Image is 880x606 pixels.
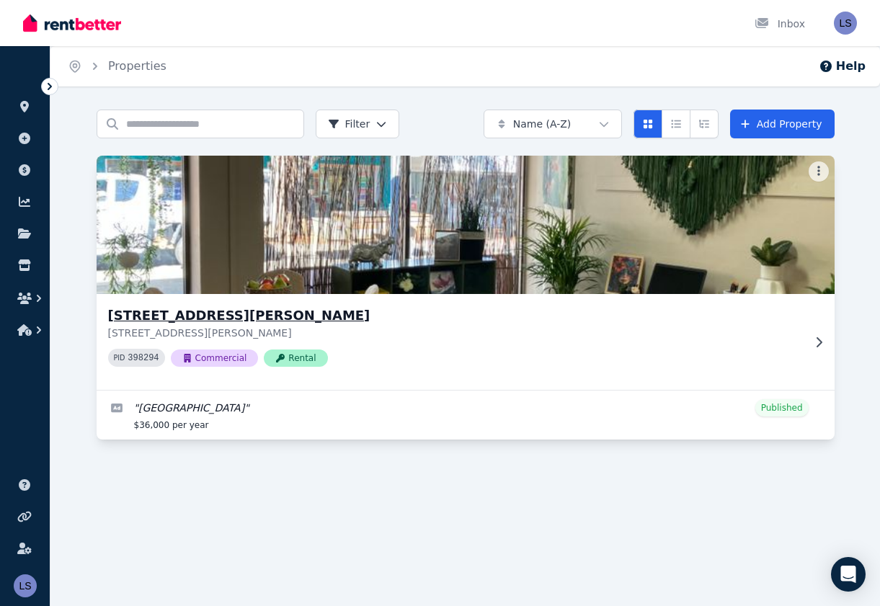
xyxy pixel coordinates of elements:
[316,110,400,138] button: Filter
[834,12,857,35] img: Lena Schmiegel
[662,110,690,138] button: Compact list view
[171,349,259,367] span: Commercial
[819,58,866,75] button: Help
[484,110,622,138] button: Name (A-Z)
[755,17,805,31] div: Inbox
[809,161,829,182] button: More options
[690,110,719,138] button: Expanded list view
[14,574,37,597] img: Lena Schmiegel
[108,306,803,326] h3: [STREET_ADDRESS][PERSON_NAME]
[108,326,803,340] p: [STREET_ADDRESS][PERSON_NAME]
[108,59,166,73] a: Properties
[23,12,121,34] img: RentBetter
[128,353,159,363] code: 398294
[97,156,835,390] a: 7-11 Mary St, Gympie[STREET_ADDRESS][PERSON_NAME][STREET_ADDRESS][PERSON_NAME]PID 398294Commercia...
[513,117,572,131] span: Name (A-Z)
[50,46,184,86] nav: Breadcrumb
[114,354,125,362] small: PID
[264,349,327,367] span: Rental
[730,110,835,138] a: Add Property
[831,557,866,592] div: Open Intercom Messenger
[78,152,853,298] img: 7-11 Mary St, Gympie
[634,110,719,138] div: View options
[328,117,370,131] span: Filter
[634,110,662,138] button: Card view
[97,391,835,440] a: Edit listing: Main Street of Gympie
